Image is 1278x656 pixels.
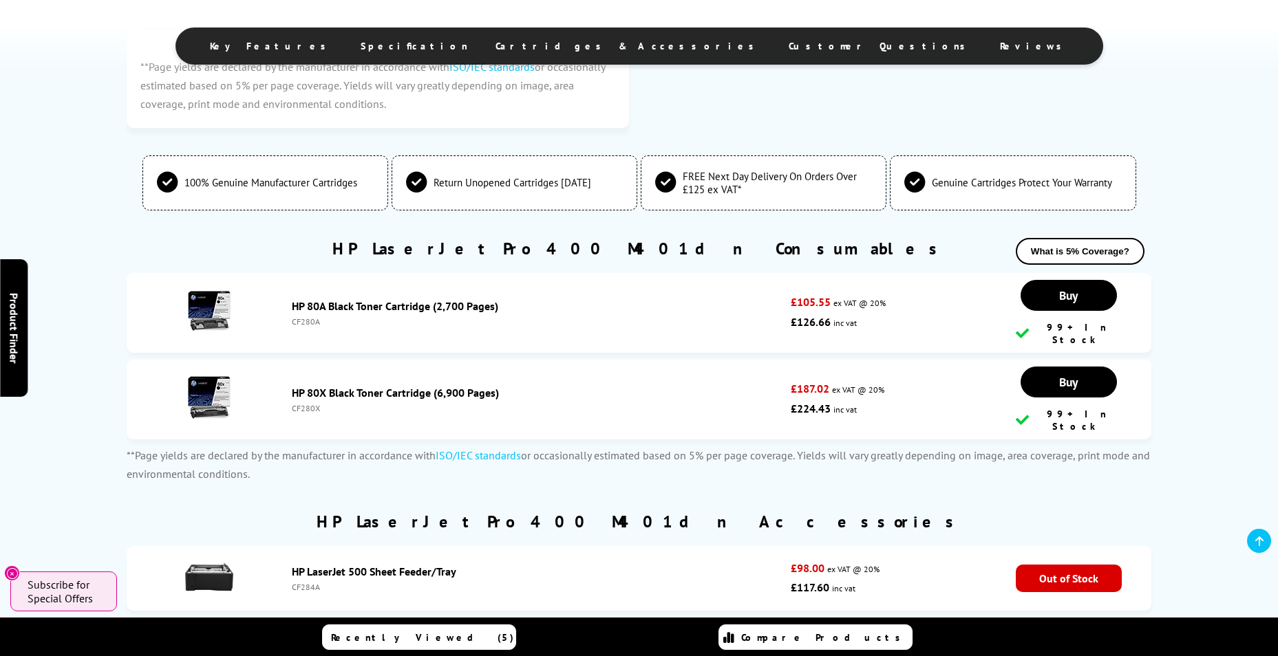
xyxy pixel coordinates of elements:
div: CF280A [292,316,783,327]
strong: £117.60 [791,580,829,594]
span: inc vat [833,318,857,328]
strong: £98.00 [791,561,824,575]
strong: £105.55 [791,295,831,309]
span: Genuine Cartridges Protect Your Warranty [932,176,1112,189]
span: ex VAT @ 20% [827,564,880,574]
span: FREE Next Day Delivery On Orders Over £125 ex VAT* [683,170,872,196]
span: 100% Genuine Manufacturer Cartridges [184,176,357,189]
span: Specification [361,40,468,52]
strong: £187.02 [791,382,829,395]
button: What is 5% Coverage? [1016,238,1144,265]
div: 99+ In Stock [1016,321,1122,346]
span: Product Finder [7,293,21,364]
span: Return Unopened Cartridges [DATE] [434,176,591,189]
a: Compare Products [718,624,913,650]
span: Key Features [210,40,333,52]
div: CF280X [292,403,783,413]
h2: HP LaserJet Pro 400 M401dn Accessories [317,511,962,532]
span: ex VAT @ 20% [833,298,886,308]
span: inc vat [833,404,857,415]
img: HP 80A Black Toner Cartridge (2,700 Pages) [185,287,233,336]
p: **Page yields are declared by the manufacturer in accordance with or occasionally estimated based... [127,446,1151,483]
a: HP 80X Black Toner Cartridge (6,900 Pages) [292,386,499,400]
img: HP LaserJet 500 Sheet Feeder/Tray [185,553,233,601]
span: Buy [1059,287,1078,303]
span: Subscribe for Special Offers [28,578,103,605]
h2: HP LaserJet Pro 400 M401dn Consumables [332,238,946,259]
span: Compare Products [741,631,908,644]
span: inc vat [832,583,855,593]
button: Close [4,565,20,581]
div: 99+ In Stock [1016,408,1122,433]
strong: £126.66 [791,315,831,329]
a: HP 80A Black Toner Cartridge (2,700 Pages) [292,299,498,313]
a: HP LaserJet 500 Sheet Feeder/Tray [292,565,456,578]
div: CF284A [292,582,783,592]
span: Out of Stock [1016,565,1122,592]
span: ex VAT @ 20% [832,384,884,395]
strong: £224.43 [791,402,831,415]
span: Customer Questions [789,40,972,52]
span: Reviews [1000,40,1069,52]
a: Recently Viewed (5) [322,624,516,650]
a: ISO/IEC standards [436,448,521,462]
span: Buy [1059,374,1078,390]
span: Cartridges & Accessories [496,40,761,52]
p: **Page yields are declared by the manufacturer in accordance with or occasionally estimated based... [127,44,628,128]
img: HP 80X Black Toner Cartridge (6,900 Pages) [185,374,233,422]
span: Recently Viewed (5) [331,631,514,644]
